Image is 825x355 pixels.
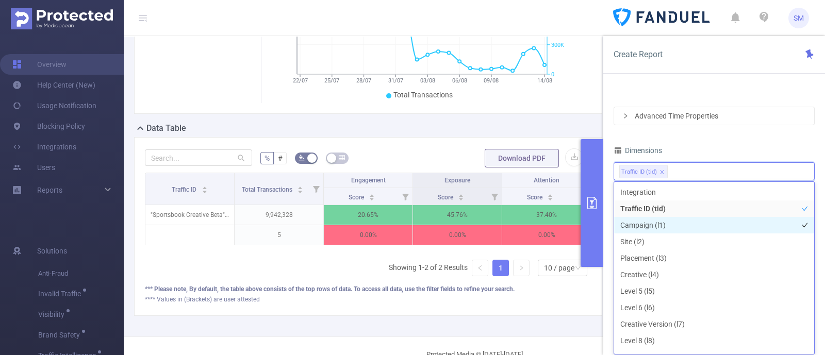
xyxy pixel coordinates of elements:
[492,260,509,276] li: 1
[548,196,553,199] i: icon: caret-down
[614,266,814,283] li: Creative (l4)
[551,71,554,78] tspan: 0
[388,77,403,84] tspan: 31/07
[202,185,207,188] i: icon: caret-up
[802,272,808,278] i: icon: check
[12,137,76,157] a: Integrations
[487,188,502,205] i: Filter menu
[398,188,412,205] i: Filter menu
[309,173,323,205] i: Filter menu
[38,331,84,339] span: Brand Safety
[172,186,198,193] span: Traffic ID
[369,193,375,199] div: Sort
[452,77,467,84] tspan: 06/08
[235,225,323,245] p: 5
[413,205,502,225] p: 45.76 %
[458,193,464,196] i: icon: caret-up
[614,316,814,332] li: Creative Version (l7)
[614,200,814,217] li: Traffic ID (tid)
[527,194,544,201] span: Score
[146,122,186,134] h2: Data Table
[458,196,464,199] i: icon: caret-down
[369,196,375,199] i: icon: caret-down
[438,194,455,201] span: Score
[145,295,591,304] div: **** Values in (Brackets) are user attested
[12,54,67,75] a: Overview
[802,189,808,195] i: icon: check
[614,49,663,59] span: Create Report
[513,260,530,276] li: Next Page
[413,225,502,245] p: 0.00 %
[622,113,629,119] i: icon: right
[802,239,808,245] i: icon: check
[576,188,591,205] i: Filter menu
[299,155,305,161] i: icon: bg-colors
[575,265,581,272] i: icon: down
[202,189,207,192] i: icon: caret-down
[145,205,234,225] p: "Sportsbook Creative Beta" [27356]
[802,255,808,261] i: icon: check
[324,77,339,84] tspan: 25/07
[38,311,68,318] span: Visibility
[292,77,307,84] tspan: 22/07
[614,332,814,349] li: Level 8 (l8)
[265,154,270,162] span: %
[298,185,303,188] i: icon: caret-up
[349,194,366,201] span: Score
[537,77,552,84] tspan: 14/08
[472,260,488,276] li: Previous Page
[614,283,814,299] li: Level 5 (l5)
[614,107,814,125] div: icon: rightAdvanced Time Properties
[12,95,96,116] a: Usage Notification
[393,91,453,99] span: Total Transactions
[548,193,553,196] i: icon: caret-up
[502,205,591,225] p: 37.40 %
[614,299,814,316] li: Level 6 (l6)
[297,185,303,191] div: Sort
[551,42,564,48] tspan: 300K
[12,116,85,137] a: Blocking Policy
[484,77,499,84] tspan: 09/08
[619,165,668,178] li: Traffic ID (tid)
[369,193,375,196] i: icon: caret-up
[202,185,208,191] div: Sort
[659,170,665,176] i: icon: close
[324,225,412,245] p: 0.00 %
[278,154,283,162] span: #
[389,260,468,276] li: Showing 1-2 of 2 Results
[37,180,62,200] a: Reports
[802,321,808,327] i: icon: check
[802,206,808,212] i: icon: check
[547,193,553,199] div: Sort
[614,184,814,200] li: Integration
[38,290,85,297] span: Invalid Traffic
[351,177,386,184] span: Engagement
[145,149,252,166] input: Search...
[38,263,124,284] span: Anti-Fraud
[477,265,483,271] i: icon: left
[614,217,814,233] li: Campaign (l1)
[298,189,303,192] i: icon: caret-down
[12,157,55,178] a: Users
[794,8,804,28] span: SM
[339,155,345,161] i: icon: table
[356,77,371,84] tspan: 28/07
[485,149,559,167] button: Download PDF
[621,165,657,179] div: Traffic ID (tid)
[37,241,67,261] span: Solutions
[444,177,470,184] span: Exposure
[802,305,808,311] i: icon: check
[802,288,808,294] i: icon: check
[614,146,662,155] span: Dimensions
[458,193,464,199] div: Sort
[544,260,574,276] div: 10 / page
[235,205,323,225] p: 9,942,328
[534,177,559,184] span: Attention
[502,225,591,245] p: 0.00 %
[145,284,591,294] div: *** Please note, By default, the table above consists of the top rows of data. To access all data...
[802,222,808,228] i: icon: check
[324,205,412,225] p: 20.65 %
[11,8,113,29] img: Protected Media
[614,233,814,250] li: Site (l2)
[518,265,524,271] i: icon: right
